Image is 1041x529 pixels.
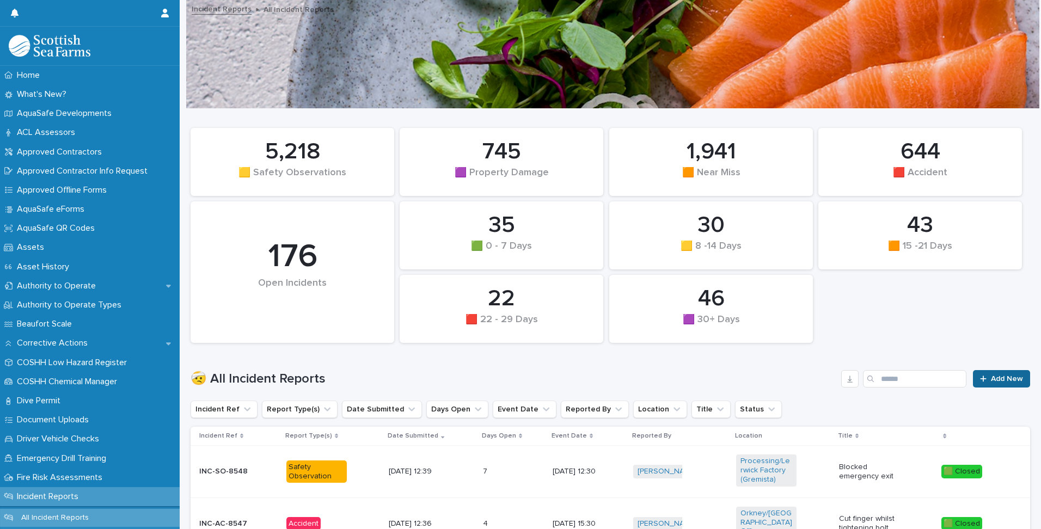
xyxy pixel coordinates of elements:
[13,338,96,348] p: Corrective Actions
[264,3,334,15] p: All Incident Reports
[342,401,422,418] button: Date Submitted
[633,401,687,418] button: Location
[838,430,853,442] p: Title
[973,370,1030,387] a: Add New
[13,396,69,406] p: Dive Permit
[991,375,1023,383] span: Add New
[691,401,731,418] button: Title
[13,89,75,100] p: What's New?
[191,371,837,387] h1: 🤕 All Incident Reports
[13,513,97,522] p: All Incident Reports
[13,377,126,387] p: COSHH Chemical Manager
[628,212,794,239] div: 30
[13,242,53,253] p: Assets
[286,460,347,483] div: Safety Observation
[628,241,794,263] div: 🟨 8 -14 Days
[209,167,376,190] div: 🟨 Safety Observations
[638,467,697,476] a: [PERSON_NAME]
[13,127,84,138] p: ACL Assessors
[839,463,899,481] p: Blocked emergency exit
[13,453,115,464] p: Emergency Drill Training
[553,467,613,476] p: [DATE] 12:30
[632,430,671,442] p: Reported By
[262,401,338,418] button: Report Type(s)
[13,185,115,195] p: Approved Offline Forms
[13,358,136,368] p: COSHH Low Hazard Register
[209,138,376,165] div: 5,218
[863,370,966,387] input: Search
[628,167,794,190] div: 🟧 Near Miss
[285,430,332,442] p: Report Type(s)
[388,430,438,442] p: Date Submitted
[418,212,585,239] div: 35
[418,314,585,337] div: 🟥 22 - 29 Days
[13,262,78,272] p: Asset History
[426,401,488,418] button: Days Open
[209,278,376,312] div: Open Incidents
[740,457,792,484] a: Processing/Lerwick Factory (Gremista)
[837,241,1003,263] div: 🟧 15 -21 Days
[493,401,556,418] button: Event Date
[191,401,258,418] button: Incident Ref
[628,314,794,337] div: 🟪 30+ Days
[199,467,260,476] p: INC-SO-8548
[837,167,1003,190] div: 🟥 Accident
[483,517,490,528] p: 4
[13,491,87,502] p: Incident Reports
[418,285,585,312] div: 22
[482,430,516,442] p: Days Open
[13,281,105,291] p: Authority to Operate
[209,237,376,276] div: 176
[13,70,48,81] p: Home
[418,241,585,263] div: 🟩 0 - 7 Days
[418,138,585,165] div: 745
[13,108,120,119] p: AquaSafe Developments
[561,401,629,418] button: Reported By
[13,166,156,176] p: Approved Contractor Info Request
[628,285,794,312] div: 46
[13,434,108,444] p: Driver Vehicle Checks
[628,138,794,165] div: 1,941
[837,212,1003,239] div: 43
[9,35,90,57] img: bPIBxiqnSb2ggTQWdOVV
[638,519,697,528] a: [PERSON_NAME]
[13,472,111,483] p: Fire Risk Assessments
[735,430,762,442] p: Location
[483,465,489,476] p: 7
[13,147,111,157] p: Approved Contractors
[552,430,587,442] p: Event Date
[941,465,982,478] div: 🟩 Closed
[13,204,93,214] p: AquaSafe eForms
[389,467,449,476] p: [DATE] 12:39
[192,2,252,15] a: Incident Reports
[735,401,782,418] button: Status
[199,519,260,528] p: INC-AC-8547
[837,138,1003,165] div: 644
[418,167,585,190] div: 🟪 Property Damage
[389,519,449,528] p: [DATE] 12:36
[13,319,81,329] p: Beaufort Scale
[553,519,613,528] p: [DATE] 15:30
[199,430,237,442] p: Incident Ref
[13,415,97,425] p: Document Uploads
[13,223,103,233] p: AquaSafe QR Codes
[191,446,1030,497] tr: INC-SO-8548Safety Observation[DATE] 12:3977 [DATE] 12:30[PERSON_NAME] Processing/Lerwick Factory ...
[13,300,130,310] p: Authority to Operate Types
